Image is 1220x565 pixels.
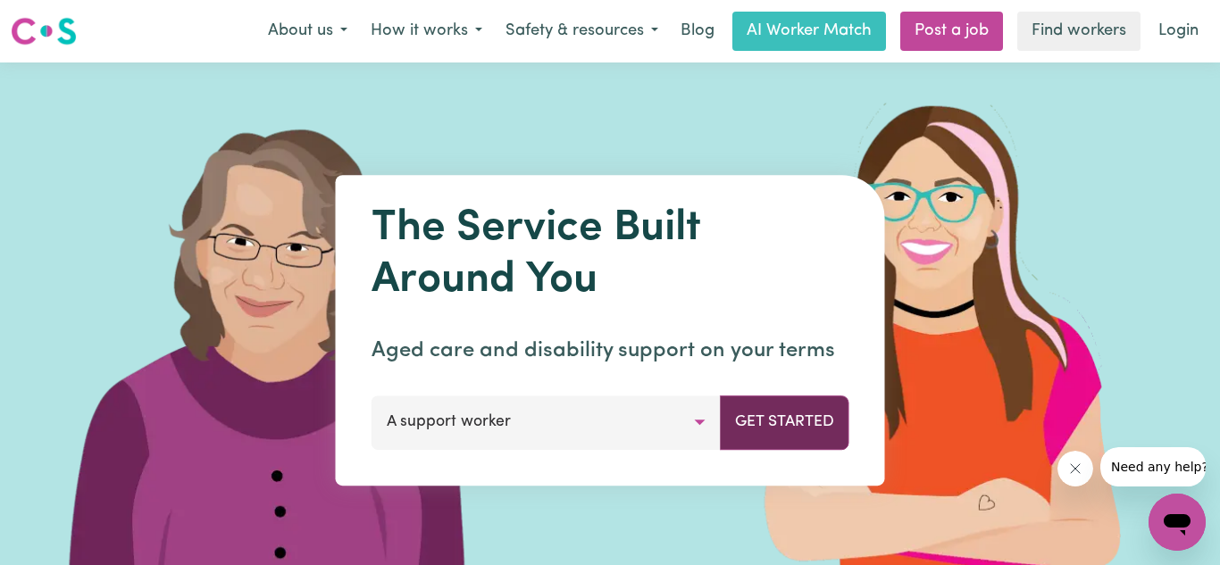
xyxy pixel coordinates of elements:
[11,15,77,47] img: Careseekers logo
[372,204,849,306] h1: The Service Built Around You
[1100,447,1206,486] iframe: Message from company
[11,11,77,52] a: Careseekers logo
[494,12,670,50] button: Safety & resources
[1057,451,1093,486] iframe: Close message
[670,12,725,51] a: Blog
[720,395,849,449] button: Get Started
[732,12,886,51] a: AI Worker Match
[372,335,849,367] p: Aged care and disability support on your terms
[256,12,359,50] button: About us
[900,12,1003,51] a: Post a job
[359,12,494,50] button: How it works
[1149,494,1206,551] iframe: Button to launch messaging window
[11,12,108,27] span: Need any help?
[372,395,721,449] button: A support worker
[1148,12,1209,51] a: Login
[1017,12,1141,51] a: Find workers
